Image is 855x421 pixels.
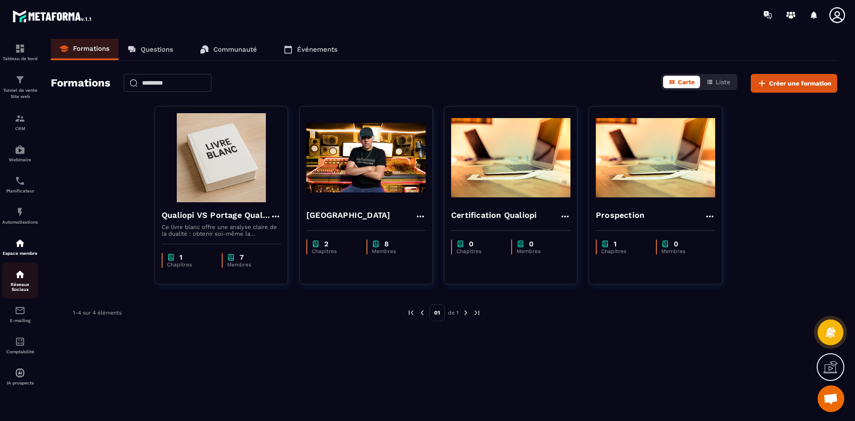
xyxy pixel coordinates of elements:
[51,74,110,93] h2: Formations
[227,262,272,268] p: Membres
[2,87,38,100] p: Tunnel de vente Site web
[2,318,38,323] p: E-mailing
[601,240,609,248] img: chapter
[451,113,570,202] img: formation-background
[141,45,173,53] p: Questions
[2,298,38,330] a: emailemailE-mailing
[456,240,464,248] img: chapter
[663,76,700,88] button: Carte
[678,78,695,86] span: Carte
[2,138,38,169] a: automationsautomationsWebinaire
[162,224,281,237] p: Ce livre blanc offre une analyse claire de la dualité : obtenir soi-même la certification Qualiop...
[162,113,281,202] img: formation-background
[15,269,25,280] img: social-network
[589,106,733,295] a: formation-backgroundProspectionchapter1Chapitreschapter0Membres
[73,310,122,316] p: 1-4 sur 4 éléments
[312,240,320,248] img: chapter
[2,106,38,138] a: formationformationCRM
[751,74,837,93] button: Créer une formation
[2,188,38,193] p: Planificateur
[661,240,669,248] img: chapter
[372,248,417,254] p: Membres
[179,253,183,262] p: 1
[701,76,736,88] button: Liste
[444,106,589,295] a: formation-backgroundCertification Qualiopichapter0Chapitreschapter0Membres
[306,209,390,221] h4: [GEOGRAPHIC_DATA]
[517,240,525,248] img: chapter
[15,176,25,186] img: scheduler
[15,305,25,316] img: email
[12,8,93,24] img: logo
[614,240,617,248] p: 1
[15,207,25,217] img: automations
[162,209,270,221] h4: Qualiopi VS Portage Qualiopi
[51,39,118,60] a: Formations
[674,240,678,248] p: 0
[407,309,415,317] img: prev
[306,113,426,202] img: formation-background
[2,56,38,61] p: Tableau de bord
[324,240,328,248] p: 2
[299,106,444,295] a: formation-background[GEOGRAPHIC_DATA]chapter2Chapitreschapter8Membres
[601,248,647,254] p: Chapitres
[2,126,38,131] p: CRM
[2,282,38,292] p: Réseaux Sociaux
[596,113,715,202] img: formation-background
[191,39,266,60] a: Communauté
[372,240,380,248] img: chapter
[448,309,459,316] p: de 1
[384,240,389,248] p: 8
[2,251,38,256] p: Espace membre
[2,157,38,162] p: Webinaire
[769,79,831,88] span: Créer une formation
[529,240,533,248] p: 0
[227,253,235,262] img: chapter
[818,385,844,412] a: Ouvrir le chat
[15,74,25,85] img: formation
[2,68,38,106] a: formationformationTunnel de vente Site web
[2,200,38,231] a: automationsautomationsAutomatisations
[275,39,346,60] a: Événements
[418,309,426,317] img: prev
[118,39,182,60] a: Questions
[167,253,175,262] img: chapter
[2,330,38,361] a: accountantaccountantComptabilité
[15,336,25,347] img: accountant
[2,169,38,200] a: schedulerschedulerPlanificateur
[2,37,38,68] a: formationformationTableau de bord
[15,144,25,155] img: automations
[15,368,25,378] img: automations
[15,43,25,54] img: formation
[661,248,706,254] p: Membres
[456,248,502,254] p: Chapitres
[451,209,537,221] h4: Certification Qualiopi
[155,106,299,295] a: formation-backgroundQualiopi VS Portage QualiopiCe livre blanc offre une analyse claire de la dua...
[469,240,473,248] p: 0
[240,253,244,262] p: 7
[429,304,445,321] p: 01
[2,220,38,225] p: Automatisations
[73,45,110,53] p: Formations
[2,380,38,385] p: IA prospects
[15,113,25,124] img: formation
[596,209,644,221] h4: Prospection
[716,78,730,86] span: Liste
[473,309,481,317] img: next
[213,45,257,53] p: Communauté
[297,45,338,53] p: Événements
[15,238,25,249] img: automations
[2,262,38,298] a: social-networksocial-networkRéseaux Sociaux
[517,248,562,254] p: Membres
[2,231,38,262] a: automationsautomationsEspace membre
[462,309,470,317] img: next
[2,349,38,354] p: Comptabilité
[167,262,213,268] p: Chapitres
[312,248,358,254] p: Chapitres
